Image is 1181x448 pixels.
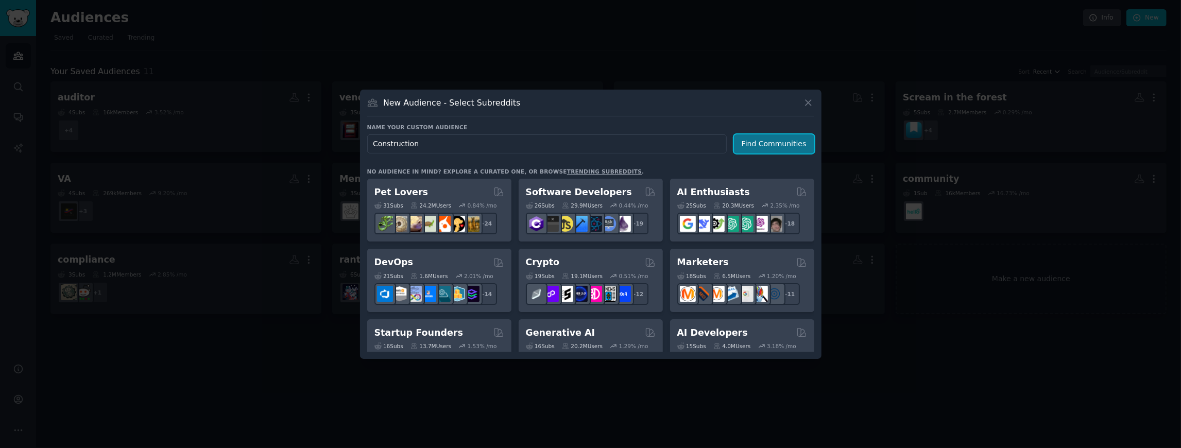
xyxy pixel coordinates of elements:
[572,216,588,232] img: iOSProgramming
[410,202,451,209] div: 24.2M Users
[677,272,706,280] div: 18 Sub s
[723,286,739,302] img: Emailmarketing
[526,342,555,350] div: 16 Sub s
[709,216,725,232] img: AItoolsCatalog
[694,286,710,302] img: bigseo
[734,134,814,153] button: Find Communities
[562,342,603,350] div: 20.2M Users
[766,216,782,232] img: ArtificalIntelligence
[468,342,497,350] div: 1.53 % /mo
[374,342,403,350] div: 16 Sub s
[627,283,648,305] div: + 12
[526,326,595,339] h2: Generative AI
[526,202,555,209] div: 26 Sub s
[723,216,739,232] img: chatgpt_promptDesign
[694,216,710,232] img: DeepSeek
[752,216,768,232] img: OpenAIDev
[713,272,751,280] div: 6.5M Users
[562,202,603,209] div: 29.9M Users
[543,286,559,302] img: 0xPolygon
[677,326,748,339] h2: AI Developers
[526,186,632,199] h2: Software Developers
[374,326,463,339] h2: Startup Founders
[420,216,436,232] img: turtle
[526,272,555,280] div: 19 Sub s
[713,202,754,209] div: 20.3M Users
[567,168,642,175] a: trending subreddits
[713,342,751,350] div: 4.0M Users
[627,213,648,234] div: + 19
[526,256,560,269] h2: Crypto
[557,216,573,232] img: learnjavascript
[601,286,617,302] img: CryptoNews
[677,256,729,269] h2: Marketers
[468,202,497,209] div: 0.84 % /mo
[374,256,414,269] h2: DevOps
[615,216,631,232] img: elixir
[562,272,603,280] div: 19.1M Users
[367,124,814,131] h3: Name your custom audience
[738,286,754,302] img: googleads
[391,286,407,302] img: AWS_Certified_Experts
[464,286,480,302] img: PlatformEngineers
[528,286,544,302] img: ethfinance
[406,216,422,232] img: leopardgeckos
[406,286,422,302] img: Docker_DevOps
[435,286,451,302] img: platformengineering
[391,216,407,232] img: ballpython
[528,216,544,232] img: csharp
[464,272,493,280] div: 2.01 % /mo
[738,216,754,232] img: chatgpt_prompts_
[543,216,559,232] img: software
[410,342,451,350] div: 13.7M Users
[709,286,725,302] img: AskMarketing
[377,286,393,302] img: azuredevops
[771,202,800,209] div: 2.35 % /mo
[475,213,497,234] div: + 24
[377,216,393,232] img: herpetology
[619,202,648,209] div: 0.44 % /mo
[374,272,403,280] div: 21 Sub s
[410,272,448,280] div: 1.6M Users
[680,216,696,232] img: GoogleGeminiAI
[619,342,648,350] div: 1.29 % /mo
[615,286,631,302] img: defi_
[464,216,480,232] img: dogbreed
[766,286,782,302] img: OnlineMarketing
[449,286,465,302] img: aws_cdk
[367,134,727,153] input: Pick a short name, like "Digital Marketers" or "Movie-Goers"
[449,216,465,232] img: PetAdvice
[374,186,429,199] h2: Pet Lovers
[557,286,573,302] img: ethstaker
[586,286,602,302] img: defiblockchain
[677,342,706,350] div: 15 Sub s
[778,213,800,234] div: + 18
[677,202,706,209] div: 25 Sub s
[752,286,768,302] img: MarketingResearch
[420,286,436,302] img: DevOpsLinks
[767,342,796,350] div: 3.18 % /mo
[677,186,750,199] h2: AI Enthusiasts
[572,286,588,302] img: web3
[778,283,800,305] div: + 11
[601,216,617,232] img: AskComputerScience
[367,168,644,175] div: No audience in mind? Explore a curated one, or browse .
[435,216,451,232] img: cockatiel
[383,97,520,108] h3: New Audience - Select Subreddits
[374,202,403,209] div: 31 Sub s
[475,283,497,305] div: + 14
[619,272,648,280] div: 0.51 % /mo
[586,216,602,232] img: reactnative
[680,286,696,302] img: content_marketing
[767,272,796,280] div: 1.20 % /mo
